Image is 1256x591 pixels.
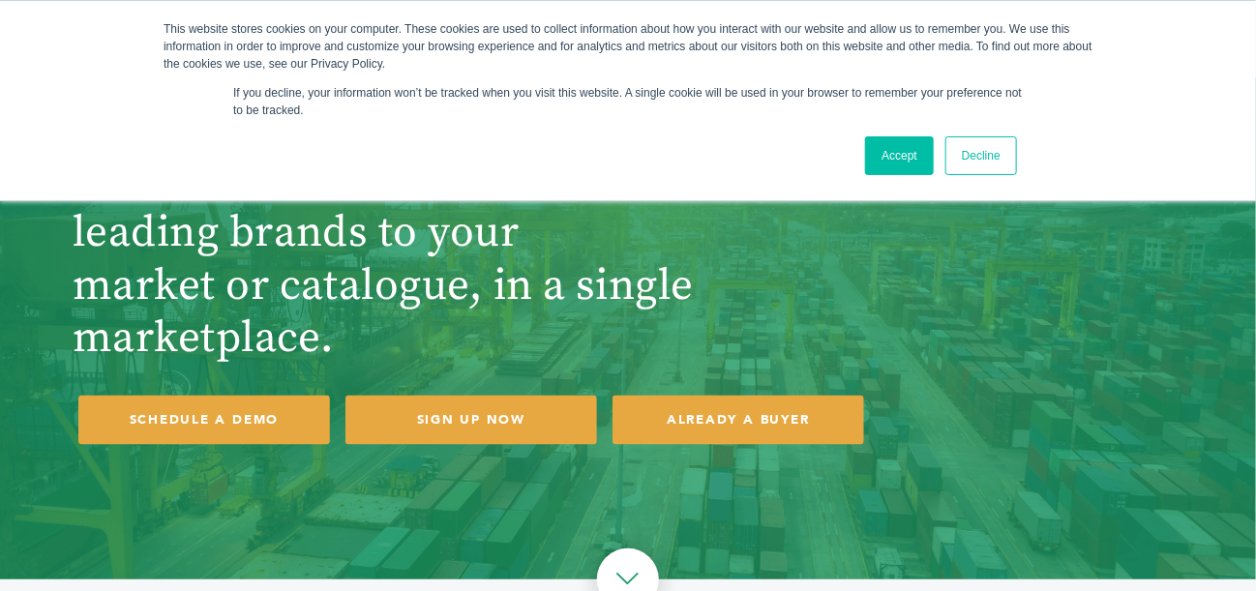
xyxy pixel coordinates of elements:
a: SIGN UP NOW [345,396,597,445]
div: This website stores cookies on your computer. These cookies are used to collect information about... [164,20,1092,73]
a: SCHEDULE A DEMO [78,396,330,445]
p: If you decline, your information won’t be tracked when you visit this website. A single cookie wi... [233,84,1023,119]
h1: Discover and introduce leading brands to your market or catalogue, in a single marketplace. [73,154,901,367]
a: Accept [865,136,934,175]
a: Decline [945,136,1017,175]
a: ALREADY A BUYER [613,396,864,445]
